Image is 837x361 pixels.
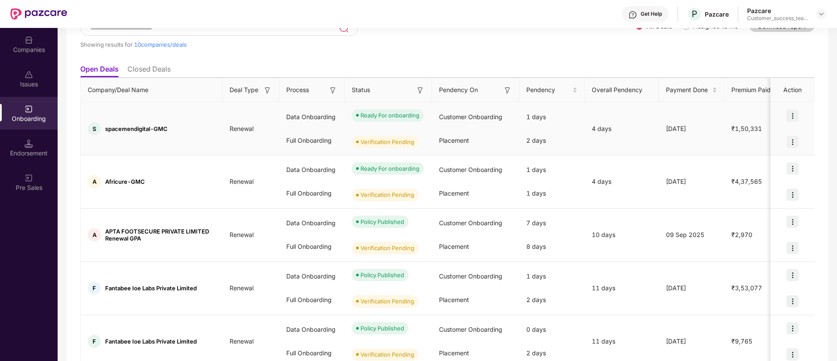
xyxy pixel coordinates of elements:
[786,110,799,122] img: icon
[659,283,724,293] div: [DATE]
[360,324,404,333] div: Policy Published
[659,337,724,346] div: [DATE]
[659,124,724,134] div: [DATE]
[692,9,697,19] span: P
[360,190,414,199] div: Verification Pending
[818,10,825,17] img: svg+xml;base64,PHN2ZyBpZD0iRHJvcGRvd24tMzJ4MzIiIHhtbG5zPSJodHRwOi8vd3d3LnczLm9yZy8yMDAwL3N2ZyIgd2...
[439,349,469,357] span: Placement
[105,125,168,132] span: spacemendigital-GMC
[786,322,799,334] img: icon
[279,235,345,258] div: Full Onboarding
[659,230,724,240] div: 09 Sep 2025
[439,166,502,173] span: Customer Onboarding
[439,113,502,120] span: Customer Onboarding
[519,182,585,205] div: 1 days
[360,271,404,279] div: Policy Published
[24,139,33,148] img: svg+xml;base64,PHN2ZyB3aWR0aD0iMTQuNSIgaGVpZ2h0PSIxNC41IiB2aWV3Qm94PSIwIDAgMTYgMTYiIGZpbGw9Im5vbm...
[503,86,512,95] img: svg+xml;base64,PHN2ZyB3aWR0aD0iMTYiIGhlaWdodD0iMTYiIHZpZXdCb3g9IjAgMCAxNiAxNiIgZmlsbD0ibm9uZSIgeG...
[279,105,345,129] div: Data Onboarding
[279,129,345,152] div: Full Onboarding
[127,65,171,77] li: Closed Deals
[585,124,659,134] div: 4 days
[786,189,799,201] img: icon
[786,136,799,148] img: icon
[585,337,659,346] div: 11 days
[705,10,729,18] div: Pazcare
[786,162,799,175] img: icon
[88,228,101,241] div: A
[24,70,33,79] img: svg+xml;base64,PHN2ZyBpZD0iSXNzdWVzX2Rpc2FibGVkIiB4bWxucz0iaHR0cDovL3d3dy53My5vcmcvMjAwMC9zdmciIH...
[724,178,769,185] span: ₹4,37,565
[360,350,414,359] div: Verification Pending
[81,78,223,102] th: Company/Deal Name
[286,85,309,95] span: Process
[88,122,101,135] div: S
[526,85,571,95] span: Pendency
[10,8,67,20] img: New Pazcare Logo
[585,78,659,102] th: Overall Pendency
[329,86,337,95] img: svg+xml;base64,PHN2ZyB3aWR0aD0iMTYiIGhlaWdodD0iMTYiIHZpZXdCb3g9IjAgMCAxNiAxNiIgZmlsbD0ibm9uZSIgeG...
[223,337,261,345] span: Renewal
[519,265,585,288] div: 1 days
[519,318,585,341] div: 0 days
[439,189,469,197] span: Placement
[786,269,799,281] img: icon
[439,137,469,144] span: Placement
[786,295,799,307] img: icon
[105,285,197,292] span: Fantabee Ioe Labs Private Limited
[80,65,119,77] li: Open Deals
[786,348,799,361] img: icon
[724,125,769,132] span: ₹1,50,331
[659,78,724,102] th: Payment Done
[439,243,469,250] span: Placement
[519,235,585,258] div: 8 days
[24,36,33,45] img: svg+xml;base64,PHN2ZyBpZD0iQ29tcGFuaWVzIiB4bWxucz0iaHR0cDovL3d3dy53My5vcmcvMjAwMC9zdmciIHdpZHRoPS...
[279,158,345,182] div: Data Onboarding
[279,265,345,288] div: Data Onboarding
[585,230,659,240] div: 10 days
[263,86,272,95] img: svg+xml;base64,PHN2ZyB3aWR0aD0iMTYiIGhlaWdodD0iMTYiIHZpZXdCb3g9IjAgMCAxNiAxNiIgZmlsbD0ibm9uZSIgeG...
[279,288,345,312] div: Full Onboarding
[747,15,808,22] div: Customer_success_team_lead
[747,7,808,15] div: Pazcare
[786,242,799,254] img: icon
[339,23,349,33] img: svg+xml;base64,PHN2ZyB3aWR0aD0iMjQiIGhlaWdodD0iMjUiIHZpZXdCb3g9IjAgMCAyNCAyNSIgZmlsbD0ibm9uZSIgeG...
[88,175,101,188] div: A
[279,318,345,341] div: Data Onboarding
[416,86,425,95] img: svg+xml;base64,PHN2ZyB3aWR0aD0iMTYiIGhlaWdodD0iMTYiIHZpZXdCb3g9IjAgMCAxNiAxNiIgZmlsbD0ibm9uZSIgeG...
[105,338,197,345] span: Fantabee Ioe Labs Private Limited
[786,216,799,228] img: icon
[585,283,659,293] div: 11 days
[230,85,258,95] span: Deal Type
[641,10,662,17] div: Get Help
[223,125,261,132] span: Renewal
[439,296,469,303] span: Placement
[439,326,502,333] span: Customer Onboarding
[628,10,637,19] img: svg+xml;base64,PHN2ZyBpZD0iSGVscC0zMngzMiIgeG1sbnM9Imh0dHA6Ly93d3cudzMub3JnLzIwMDAvc3ZnIiB3aWR0aD...
[24,105,33,113] img: svg+xml;base64,PHN2ZyB3aWR0aD0iMjAiIGhlaWdodD0iMjAiIHZpZXdCb3g9IjAgMCAyMCAyMCIgZmlsbD0ibm9uZSIgeG...
[105,228,216,242] span: APTA FOOTSECURE PRIVATE LIMITED Renewal GPA
[279,182,345,205] div: Full Onboarding
[519,105,585,129] div: 1 days
[88,282,101,295] div: F
[519,129,585,152] div: 2 days
[519,288,585,312] div: 2 days
[80,41,636,48] div: Showing results for
[724,284,769,292] span: ₹3,53,077
[24,174,33,182] img: svg+xml;base64,PHN2ZyB3aWR0aD0iMjAiIGhlaWdodD0iMjAiIHZpZXdCb3g9IjAgMCAyMCAyMCIgZmlsbD0ibm9uZSIgeG...
[519,211,585,235] div: 7 days
[360,111,419,120] div: Ready For onboarding
[360,164,419,173] div: Ready For onboarding
[223,231,261,238] span: Renewal
[352,85,370,95] span: Status
[724,78,781,102] th: Premium Paid
[585,177,659,186] div: 4 days
[439,272,502,280] span: Customer Onboarding
[519,78,585,102] th: Pendency
[223,284,261,292] span: Renewal
[134,41,187,48] span: 10 companies/deals
[360,217,404,226] div: Policy Published
[279,211,345,235] div: Data Onboarding
[439,219,502,227] span: Customer Onboarding
[439,85,478,95] span: Pendency On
